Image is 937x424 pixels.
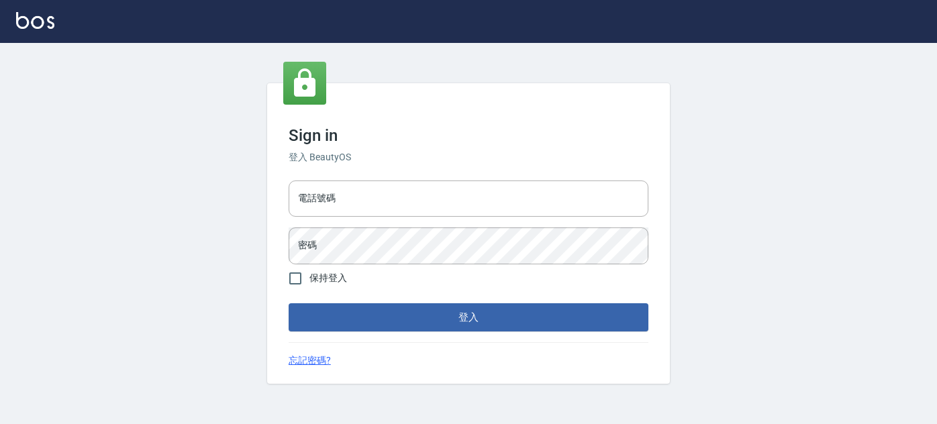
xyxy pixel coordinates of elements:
[289,354,331,368] a: 忘記密碼?
[289,126,648,145] h3: Sign in
[289,303,648,331] button: 登入
[289,150,648,164] h6: 登入 BeautyOS
[16,12,54,29] img: Logo
[309,271,347,285] span: 保持登入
